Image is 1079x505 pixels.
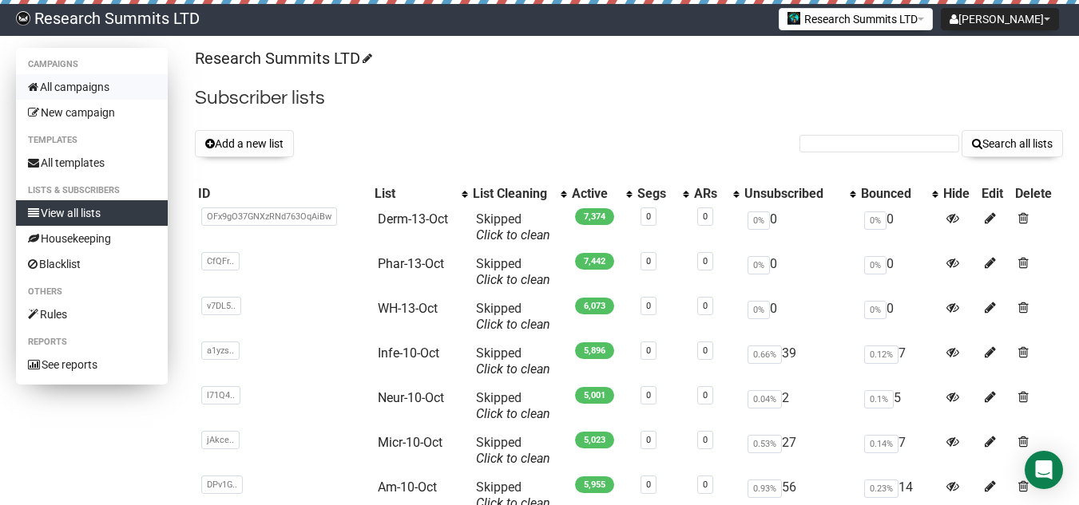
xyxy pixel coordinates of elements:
[575,298,614,314] span: 6,073
[748,390,782,408] span: 0.04%
[575,432,614,448] span: 5,023
[575,387,614,404] span: 5,001
[646,211,651,222] a: 0
[16,251,168,277] a: Blacklist
[16,333,168,352] li: Reports
[476,435,550,466] span: Skipped
[858,294,940,339] td: 0
[1012,183,1063,205] th: Delete: No sort applied, sorting is disabled
[470,183,569,205] th: List Cleaning: No sort applied, activate to apply an ascending sort
[748,435,782,453] span: 0.53%
[16,100,168,125] a: New campaign
[744,186,842,202] div: Unsubscribed
[378,211,448,227] a: Derm-13-Oct
[703,390,708,400] a: 0
[195,84,1063,112] h2: Subscriber lists
[16,226,168,251] a: Housekeeping
[694,186,725,202] div: ARs
[748,345,782,364] span: 0.66%
[741,183,858,205] th: Unsubscribed: No sort applied, activate to apply an ascending sort
[858,250,940,294] td: 0
[16,302,168,327] a: Rules
[858,428,940,473] td: 7
[748,301,770,319] span: 0%
[703,211,708,222] a: 0
[476,451,550,466] a: Click to clean
[940,183,979,205] th: Hide: No sort applied, sorting is disabled
[16,131,168,150] li: Templates
[858,183,940,205] th: Bounced: No sort applied, activate to apply an ascending sort
[637,186,675,202] div: Segs
[864,301,887,319] span: 0%
[195,130,294,157] button: Add a new list
[741,339,858,384] td: 39
[858,384,940,428] td: 5
[476,301,550,332] span: Skipped
[646,390,651,400] a: 0
[864,211,887,230] span: 0%
[703,345,708,356] a: 0
[201,207,337,226] span: OFx9gO37GNXzRNd763OqAiBw
[691,183,741,205] th: ARs: No sort applied, activate to apply an ascending sort
[864,435,899,453] span: 0.14%
[741,205,858,250] td: 0
[16,282,168,302] li: Others
[748,211,770,230] span: 0%
[646,479,651,490] a: 0
[195,183,371,205] th: ID: No sort applied, sorting is disabled
[476,256,550,287] span: Skipped
[864,479,899,498] span: 0.23%
[476,390,550,421] span: Skipped
[858,205,940,250] td: 0
[858,339,940,384] td: 7
[703,435,708,445] a: 0
[16,74,168,100] a: All campaigns
[575,208,614,225] span: 7,374
[1025,451,1063,489] div: Open Intercom Messenger
[646,301,651,311] a: 0
[978,183,1012,205] th: Edit: No sort applied, sorting is disabled
[569,183,634,205] th: Active: No sort applied, activate to apply an ascending sort
[476,272,550,287] a: Click to clean
[378,479,437,495] a: Am-10-Oct
[703,479,708,490] a: 0
[943,186,976,202] div: Hide
[703,301,708,311] a: 0
[16,181,168,200] li: Lists & subscribers
[201,297,241,315] span: v7DL5..
[646,345,651,356] a: 0
[646,256,651,266] a: 0
[198,186,368,202] div: ID
[16,200,168,226] a: View all lists
[864,256,887,274] span: 0%
[195,49,370,68] a: Research Summits LTD
[201,386,240,404] span: l71Q4..
[741,428,858,473] td: 27
[572,186,618,202] div: Active
[748,479,782,498] span: 0.93%
[575,253,614,270] span: 7,442
[476,361,550,377] a: Click to clean
[201,475,243,494] span: DPv1G..
[201,431,240,449] span: jAkce..
[741,250,858,294] td: 0
[378,435,442,450] a: Micr-10-Oct
[476,211,550,243] span: Skipped
[703,256,708,266] a: 0
[646,435,651,445] a: 0
[476,345,550,377] span: Skipped
[378,390,444,405] a: Neur-10-Oct
[982,186,1009,202] div: Edit
[864,345,899,364] span: 0.12%
[16,150,168,176] a: All templates
[634,183,691,205] th: Segs: No sort applied, activate to apply an ascending sort
[779,8,933,30] button: Research Summits LTD
[201,341,240,360] span: a1yzs..
[16,11,30,26] img: bccbfd5974049ef095ce3c15df0eef5a
[575,342,614,359] span: 5,896
[476,227,550,243] a: Click to clean
[16,352,168,377] a: See reports
[378,345,439,361] a: Infe-10-Oct
[575,476,614,493] span: 5,955
[16,55,168,74] li: Campaigns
